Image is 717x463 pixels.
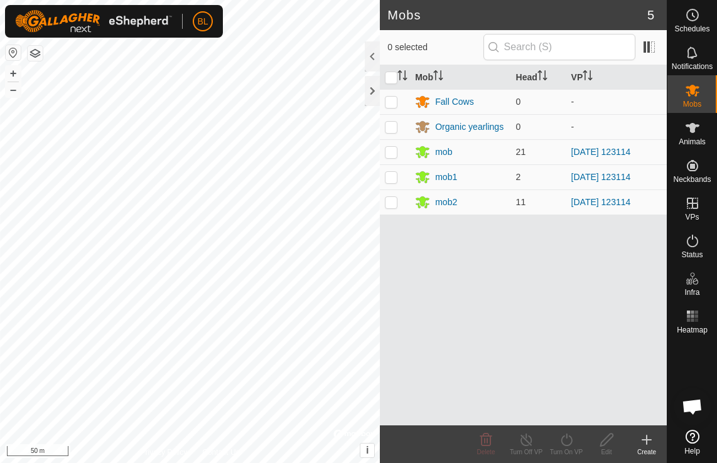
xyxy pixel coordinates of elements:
[435,146,452,159] div: mob
[677,326,708,334] span: Heatmap
[566,114,667,139] td: -
[674,388,711,425] div: Open chat
[566,89,667,114] td: -
[387,41,483,54] span: 0 selected
[366,445,369,455] span: i
[647,6,654,24] span: 5
[516,197,526,207] span: 11
[435,120,504,134] div: Organic yearlings
[516,172,521,182] span: 2
[433,72,443,82] p-sorticon: Activate to sort
[672,63,713,70] span: Notifications
[15,10,172,33] img: Gallagher Logo
[435,95,473,109] div: Fall Cows
[387,8,647,23] h2: Mobs
[506,447,546,457] div: Turn Off VP
[477,449,495,455] span: Delete
[674,25,709,33] span: Schedules
[410,65,510,90] th: Mob
[571,197,631,207] a: [DATE] 123114
[684,289,699,296] span: Infra
[202,447,239,458] a: Contact Us
[483,34,635,60] input: Search (S)
[516,122,521,132] span: 0
[571,172,631,182] a: [DATE] 123114
[360,444,374,457] button: i
[516,97,521,107] span: 0
[571,147,631,157] a: [DATE] 123114
[435,196,457,209] div: mob2
[511,65,566,90] th: Head
[6,45,21,60] button: Reset Map
[197,15,208,28] span: BL
[435,171,457,184] div: mob1
[683,100,701,108] span: Mobs
[397,72,407,82] p-sorticon: Activate to sort
[667,425,717,460] a: Help
[583,72,593,82] p-sorticon: Activate to sort
[681,251,703,258] span: Status
[141,447,188,458] a: Privacy Policy
[627,447,667,457] div: Create
[516,147,526,157] span: 21
[679,138,706,146] span: Animals
[546,447,586,457] div: Turn On VP
[673,176,711,183] span: Neckbands
[566,65,667,90] th: VP
[537,72,547,82] p-sorticon: Activate to sort
[28,46,43,61] button: Map Layers
[6,66,21,81] button: +
[6,82,21,97] button: –
[586,447,627,457] div: Edit
[685,213,699,221] span: VPs
[684,447,700,455] span: Help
